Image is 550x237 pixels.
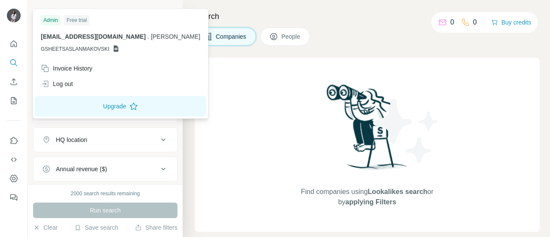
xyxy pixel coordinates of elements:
[7,93,21,108] button: My lists
[7,74,21,89] button: Enrich CSV
[345,198,396,206] span: applying Filters
[41,33,146,40] span: [EMAIL_ADDRESS][DOMAIN_NAME]
[41,80,73,88] div: Log out
[281,32,301,41] span: People
[7,133,21,148] button: Use Surfe on LinkedIn
[135,223,177,232] button: Share filters
[7,36,21,52] button: Quick start
[7,9,21,22] img: Avatar
[367,92,445,169] img: Surfe Illustration - Stars
[491,16,531,28] button: Buy credits
[151,33,200,40] span: [PERSON_NAME]
[41,45,109,53] span: GSHEETSASLANMAKOVSKI
[298,187,436,207] span: Find companies using or by
[33,8,60,15] div: New search
[34,159,177,179] button: Annual revenue ($)
[56,165,107,173] div: Annual revenue ($)
[147,33,149,40] span: .
[71,190,140,197] div: 2000 search results remaining
[323,82,412,178] img: Surfe Illustration - Woman searching with binoculars
[41,15,61,25] div: Admin
[195,10,540,22] h4: Search
[64,15,89,25] div: Free trial
[7,190,21,205] button: Feedback
[150,5,183,18] button: Hide
[33,223,58,232] button: Clear
[34,129,177,150] button: HQ location
[56,135,87,144] div: HQ location
[216,32,247,41] span: Companies
[41,64,92,73] div: Invoice History
[368,188,428,195] span: Lookalikes search
[74,223,118,232] button: Save search
[7,171,21,186] button: Dashboard
[7,152,21,167] button: Use Surfe API
[473,17,477,28] p: 0
[450,17,454,28] p: 0
[7,55,21,71] button: Search
[35,96,206,117] button: Upgrade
